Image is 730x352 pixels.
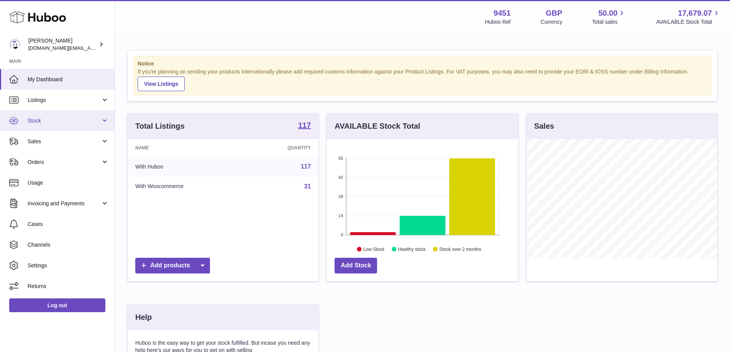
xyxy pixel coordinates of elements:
[28,262,109,269] span: Settings
[592,18,626,26] span: Total sales
[28,221,109,228] span: Cases
[534,121,554,131] h3: Sales
[656,18,721,26] span: AVAILABLE Stock Total
[28,138,101,145] span: Sales
[339,194,343,199] text: 28
[9,298,105,312] a: Log out
[128,157,246,177] td: With Huboo
[335,121,420,131] h3: AVAILABLE Stock Total
[138,60,707,67] strong: Notice
[28,76,109,83] span: My Dashboard
[440,246,481,252] text: Stock over 2 months
[301,163,311,170] a: 117
[28,179,109,187] span: Usage
[135,121,185,131] h3: Total Listings
[135,258,210,273] a: Add products
[135,312,152,323] h3: Help
[28,45,153,51] span: [DOMAIN_NAME][EMAIL_ADDRESS][DOMAIN_NAME]
[128,177,246,196] td: With Woocommerce
[138,77,185,91] a: View Listings
[128,139,246,157] th: Name
[246,139,318,157] th: Quantity
[678,8,712,18] span: 17,679.07
[9,39,21,50] img: amir.ch@gmail.com
[335,258,377,273] a: Add Stock
[598,8,617,18] span: 50.00
[28,159,101,166] span: Orders
[28,97,101,104] span: Listings
[339,175,343,180] text: 42
[28,283,109,290] span: Returns
[298,121,311,131] a: 117
[138,68,707,91] div: If you're planning on sending your products internationally please add required customs informati...
[28,200,101,207] span: Invoicing and Payments
[28,117,101,124] span: Stock
[485,18,511,26] div: Huboo Ref
[541,18,563,26] div: Currency
[656,8,721,26] a: 17,679.07 AVAILABLE Stock Total
[592,8,626,26] a: 50.00 Total sales
[341,232,343,237] text: 0
[546,8,562,18] strong: GBP
[363,246,385,252] text: Low Stock
[339,156,343,160] text: 56
[28,241,109,249] span: Channels
[398,246,426,252] text: Healthy stock
[298,121,311,129] strong: 117
[494,8,511,18] strong: 9451
[339,213,343,218] text: 14
[304,183,311,190] a: 31
[28,37,97,52] div: [PERSON_NAME]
